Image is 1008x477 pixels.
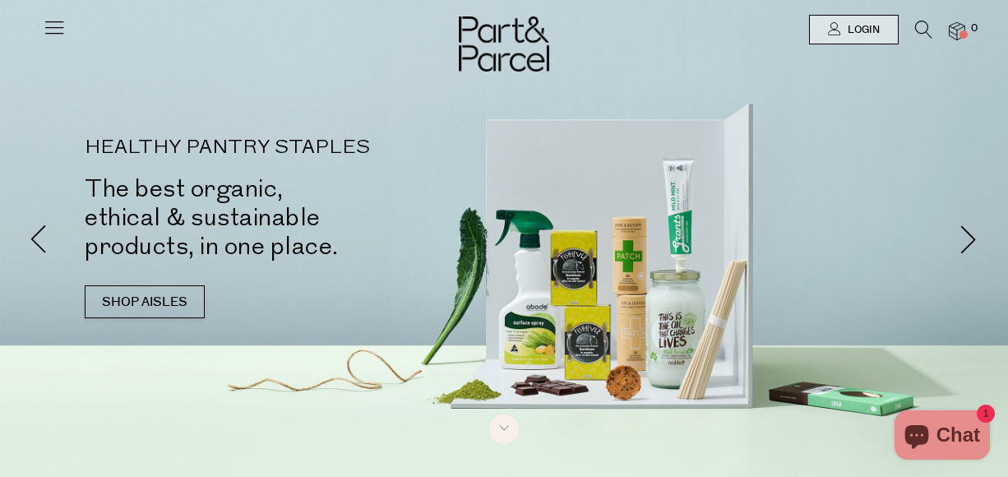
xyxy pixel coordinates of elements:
[85,138,529,158] p: HEALTHY PANTRY STAPLES
[809,15,899,44] a: Login
[890,410,995,464] inbox-online-store-chat: Shopify online store chat
[967,21,982,36] span: 0
[459,16,549,72] img: Part&Parcel
[85,285,205,318] a: SHOP AISLES
[949,22,965,39] a: 0
[85,174,529,261] h2: The best organic, ethical & sustainable products, in one place.
[844,23,880,37] span: Login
